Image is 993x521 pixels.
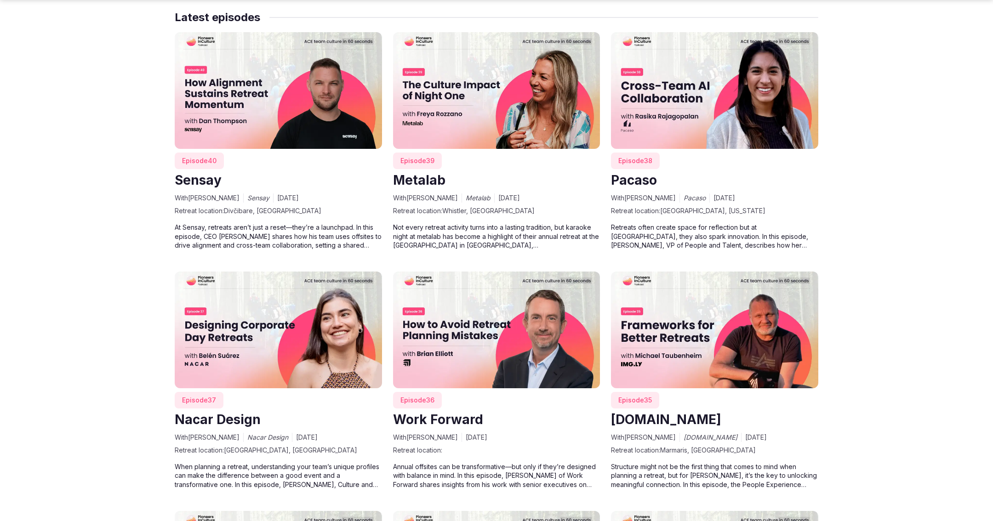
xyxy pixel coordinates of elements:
[393,223,600,249] p: Not every retreat activity turns into a lasting tradition, but karaoke night at metalab has becom...
[182,396,216,405] span: Episode 37
[175,272,382,388] img: Nacar Design
[400,156,434,165] span: Episode 39
[175,446,382,455] span: Retreat location: [GEOGRAPHIC_DATA], [GEOGRAPHIC_DATA]
[393,412,483,427] a: Work Forward
[182,156,217,165] span: Episode 40
[611,223,818,249] p: Retreats often create space for reflection but at [GEOGRAPHIC_DATA], they also spark innovation. ...
[684,193,706,203] span: Pacaso
[611,446,818,455] span: Retreat location: Marmaris, [GEOGRAPHIC_DATA]
[611,433,676,442] span: With [PERSON_NAME]
[611,462,818,489] p: Structure might not be the first thing that comes to mind when planning a retreat, but for [PERSO...
[611,193,676,203] span: With [PERSON_NAME]
[684,433,737,442] span: [DOMAIN_NAME]
[393,193,458,203] span: With [PERSON_NAME]
[175,172,222,188] a: Sensay
[175,206,382,215] span: Retreat location: Divčibare, [GEOGRAPHIC_DATA]
[393,433,458,442] span: With [PERSON_NAME]
[393,172,445,188] a: Metalab
[296,433,318,442] span: [DATE]
[611,206,818,215] span: Retreat location: [GEOGRAPHIC_DATA], [US_STATE]
[247,193,269,203] span: Sensay
[393,462,600,489] p: Annual offsites can be transformative—but only if they’re designed with balance in mind. In this ...
[175,223,382,249] p: At Sensay, retreats aren’t just a reset—they’re a launchpad. In this episode, CEO [PERSON_NAME] s...
[175,462,382,489] p: When planning a retreat, understanding your team’s unique profiles can make the difference betwee...
[498,193,520,203] span: [DATE]
[175,32,382,148] img: Sensay
[745,433,767,442] span: [DATE]
[393,206,600,215] span: Retreat location: Whistler, [GEOGRAPHIC_DATA]
[393,32,600,149] img: Metalab
[247,433,288,442] span: Nacar Design
[400,396,434,405] span: Episode 36
[611,172,657,188] a: Pacaso
[175,10,260,25] h2: Latest episodes
[175,433,240,442] span: With [PERSON_NAME]
[175,193,240,203] span: With [PERSON_NAME]
[618,156,652,165] span: Episode 38
[618,396,652,405] span: Episode 35
[713,193,735,203] span: [DATE]
[393,446,600,455] span: Retreat location:
[466,433,487,442] span: [DATE]
[466,193,491,203] span: Metalab
[393,272,600,388] img: Work Forward
[277,193,299,203] span: [DATE]
[611,32,818,148] img: Pacaso
[611,412,721,427] a: [DOMAIN_NAME]
[611,272,818,388] img: IMG.LY
[175,412,261,427] a: Nacar Design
